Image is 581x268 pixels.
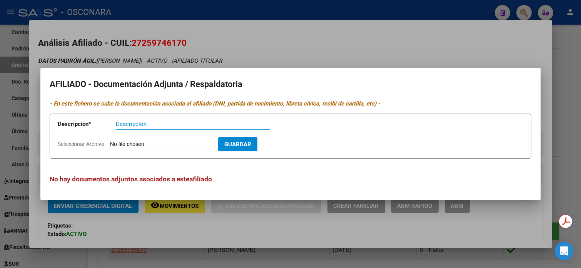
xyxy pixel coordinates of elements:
i: - En este fichero se sube la documentación asociada al afiliado (DNI, partida de nacimiento, libr... [50,100,380,107]
span: afiliado [189,175,212,183]
h3: No hay documentos adjuntos asociados a este [50,174,531,184]
div: Open Intercom Messenger [555,242,573,260]
span: Seleccionar Archivo [58,141,104,147]
p: Descripción [58,120,116,129]
span: Guardar [224,141,251,148]
h2: AFILIADO - Documentación Adjunta / Respaldatoria [50,77,531,92]
button: Guardar [218,137,257,151]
